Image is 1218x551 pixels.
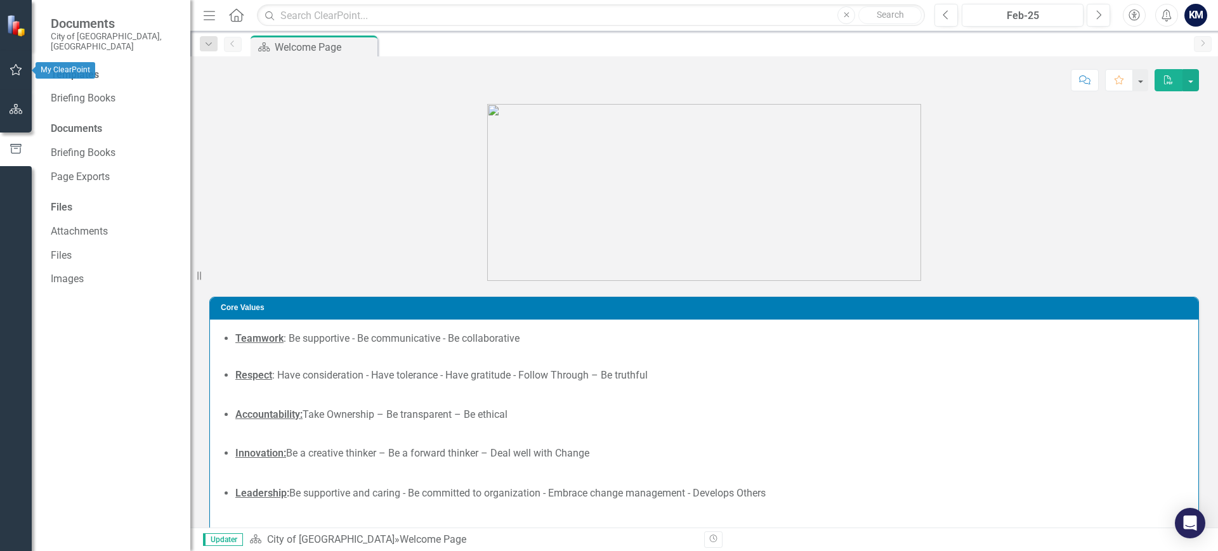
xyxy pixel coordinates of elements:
[487,104,921,281] img: 636613840959600000.png
[287,487,289,499] strong: :
[51,200,178,215] div: Files
[402,527,405,539] strong: :
[235,487,287,499] u: Leadership
[877,10,904,20] span: Search
[249,533,695,547] div: »
[235,408,1186,422] li: Take Ownership – Be transparent – Be ethical
[235,332,1186,346] li: : Be supportive - Be communicative - Be collaborative
[51,224,178,239] a: Attachments
[275,39,374,55] div: Welcome Page
[962,4,1084,27] button: Feb-25
[235,526,1186,541] li: Be professional – Be patient – Be communicative – Be knowledgeable - Be proactive
[235,527,402,539] u: Superior Service (Customer-Centric)
[6,15,29,37] img: ClearPoint Strategy
[235,332,284,344] u: Teamwork
[51,272,178,287] a: Images
[51,16,178,31] span: Documents
[858,6,922,24] button: Search
[51,68,178,82] div: Templates
[221,304,1192,312] h3: Core Values
[51,31,178,52] small: City of [GEOGRAPHIC_DATA], [GEOGRAPHIC_DATA]
[235,446,1186,461] li: Be a creative thinker – Be a forward thinker – Deal well with Change
[36,62,95,79] div: My ClearPoint
[257,4,925,27] input: Search ClearPoint...
[51,146,178,160] a: Briefing Books
[400,533,466,545] div: Welcome Page
[235,486,1186,501] li: Be supportive and caring - Be committed to organization - Embrace change management - Develops Ot...
[51,249,178,263] a: Files
[267,533,395,545] a: City of [GEOGRAPHIC_DATA]
[51,91,178,106] a: Briefing Books
[51,170,178,185] a: Page Exports
[235,369,272,381] strong: Respect
[235,408,303,420] strong: Accountability:
[235,447,286,459] strong: Innovation:
[1175,508,1205,538] div: Open Intercom Messenger
[1184,4,1207,27] button: KM
[51,122,178,136] div: Documents
[235,368,1186,383] li: : Have consideration - Have tolerance - Have gratitude - Follow Through – Be truthful
[203,533,243,546] span: Updater
[966,8,1079,23] div: Feb-25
